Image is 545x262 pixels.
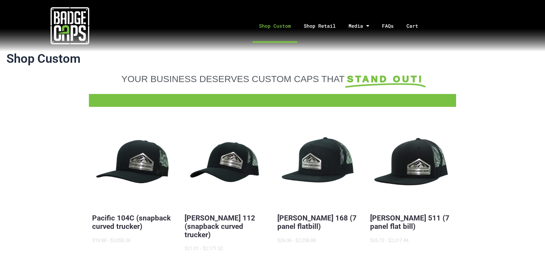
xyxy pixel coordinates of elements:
[185,123,267,206] button: BadgeCaps - Richardson 112
[253,9,297,43] a: Shop Custom
[370,238,408,243] span: $26.72 - $2,317.44
[92,214,171,230] a: Pacific 104C (snapback curved trucker)
[400,9,433,43] a: Cart
[297,9,342,43] a: Shop Retail
[140,9,545,43] nav: Menu
[185,214,255,239] a: [PERSON_NAME] 112 (snapback curved trucker)
[277,238,316,243] span: $26.06 - $2,258.88
[92,73,453,84] a: YOUR BUSINESS DESERVES CUSTOM CAPS THAT STAND OUT!
[370,123,453,206] button: BadgeCaps - Richardson 511
[92,238,130,243] span: $19.88 - $2,055.36
[92,123,175,206] button: BadgeCaps - Pacific 104C
[89,97,456,100] a: FFD BadgeCaps Fire Department Custom unique apparel
[6,51,539,66] h1: Shop Custom
[370,214,449,230] a: [PERSON_NAME] 511 (7 panel flat bill)
[185,246,223,251] span: $21.01 - $2,171.52
[277,214,357,230] a: [PERSON_NAME] 168 (7 panel flatbill)
[51,6,89,45] img: badgecaps white logo with green acccent
[342,9,376,43] a: Media
[277,123,360,206] button: BadgeCaps - Richardson 168
[376,9,400,43] a: FAQs
[121,74,345,84] span: YOUR BUSINESS DESERVES CUSTOM CAPS THAT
